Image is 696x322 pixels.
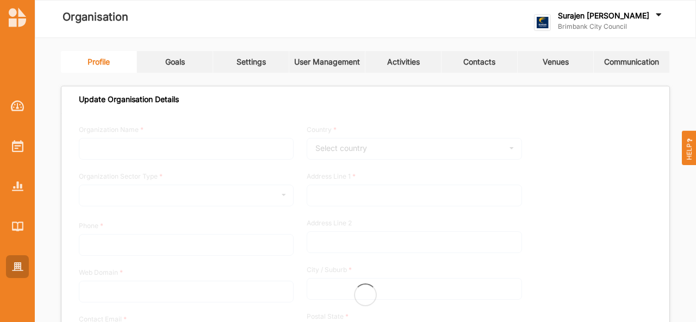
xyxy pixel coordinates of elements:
img: Activities [12,140,23,152]
div: Venues [543,57,569,67]
div: Activities [387,57,420,67]
div: Update Organisation Details [79,94,179,104]
img: logo [534,14,551,31]
div: Contacts [463,57,495,67]
img: Organisation [12,262,23,272]
label: Organisation [63,8,128,26]
a: Dashboard [6,94,29,117]
a: Activities [6,135,29,157]
div: Goals [165,57,185,67]
a: Organisation [6,255,29,278]
img: Library [12,222,23,231]
label: Brimbank City Council [558,22,664,31]
img: logo [9,8,26,27]
label: Surajen [PERSON_NAME] [558,11,649,21]
a: Library [6,215,29,238]
div: Communication [604,57,659,67]
div: User Management [294,57,360,67]
img: Dashboard [11,100,24,111]
div: Profile [88,57,110,67]
a: Reports [6,175,29,198]
div: Settings [237,57,266,67]
img: Reports [12,181,23,191]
